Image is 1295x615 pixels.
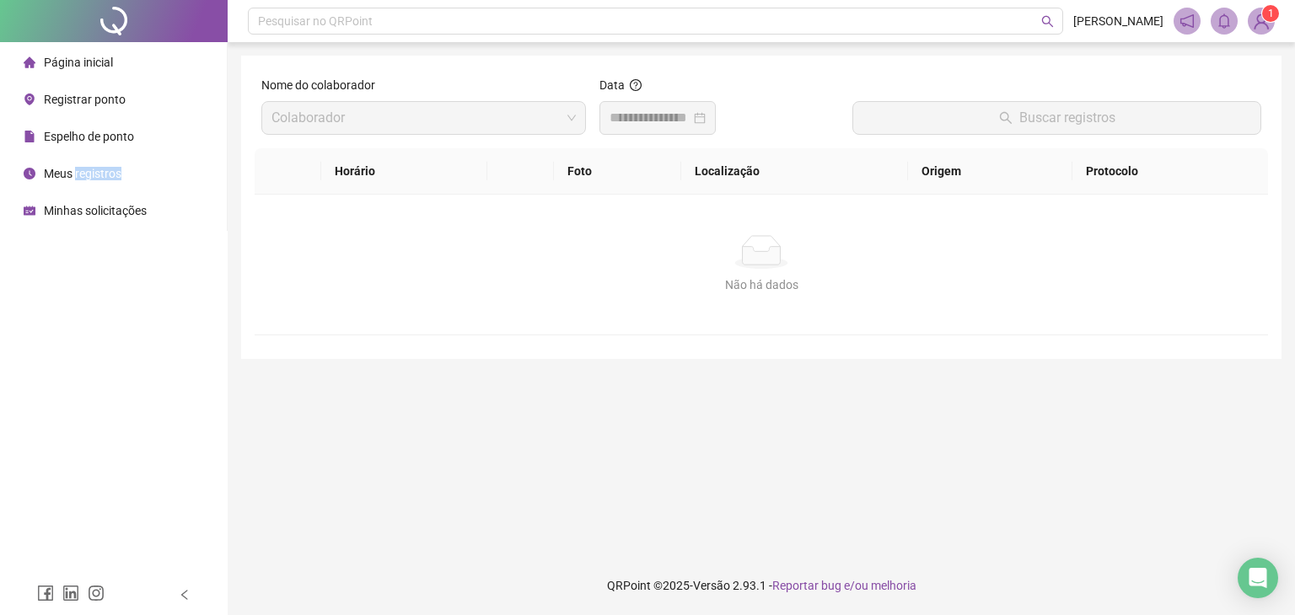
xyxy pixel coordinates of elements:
span: Data [599,78,625,92]
label: Nome do colaborador [261,76,386,94]
div: Não há dados [275,275,1248,294]
span: Registrar ponto [44,93,126,106]
span: schedule [24,205,35,217]
span: 1 [1268,8,1274,19]
sup: Atualize o seu contato no menu Meus Dados [1262,5,1279,22]
span: environment [24,94,35,105]
th: Origem [908,148,1072,195]
span: clock-circle [24,168,35,179]
span: file [24,131,35,142]
th: Horário [321,148,487,195]
span: Página inicial [44,56,113,69]
span: search [1041,15,1054,28]
span: Minhas solicitações [44,204,147,217]
span: Versão [693,579,730,592]
span: bell [1217,13,1232,29]
button: Buscar registros [852,101,1261,135]
footer: QRPoint © 2025 - 2.93.1 - [228,556,1295,615]
span: question-circle [630,79,642,91]
th: Protocolo [1072,148,1268,195]
th: Localização [681,148,908,195]
span: Meus registros [44,167,121,180]
span: Espelho de ponto [44,130,134,143]
span: home [24,56,35,68]
span: [PERSON_NAME] [1073,12,1163,30]
span: left [179,589,191,601]
span: facebook [37,585,54,602]
span: linkedin [62,585,79,602]
span: notification [1179,13,1195,29]
div: Open Intercom Messenger [1238,558,1278,598]
th: Foto [554,148,681,195]
img: 78408 [1249,8,1274,34]
span: instagram [88,585,105,602]
span: Reportar bug e/ou melhoria [772,579,916,592]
